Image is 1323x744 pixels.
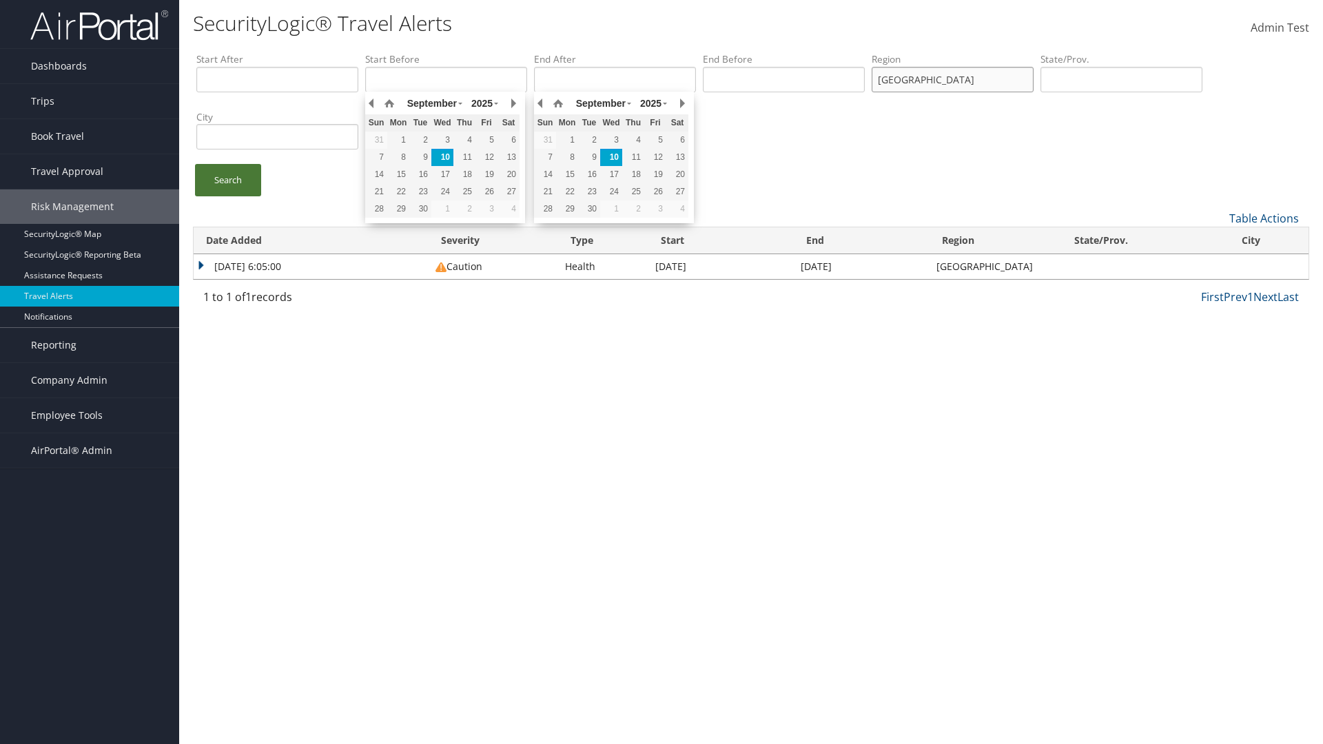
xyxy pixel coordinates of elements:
[556,151,578,163] div: 8
[578,168,600,180] div: 16
[30,9,168,41] img: airportal-logo.png
[365,151,387,163] div: 7
[534,114,556,132] th: Sun
[534,185,556,198] div: 21
[431,185,453,198] div: 24
[365,52,527,66] label: Start Before
[431,203,453,215] div: 1
[245,289,252,304] span: 1
[622,168,644,180] div: 18
[600,168,622,180] div: 17
[453,203,475,215] div: 2
[1253,289,1278,304] a: Next
[193,9,937,38] h1: SecurityLogic® Travel Alerts
[872,52,1034,66] label: Region
[622,203,644,215] div: 2
[475,151,498,163] div: 12
[475,203,498,215] div: 3
[429,227,558,254] th: Severity: activate to sort column ascending
[196,52,358,66] label: Start After
[644,168,666,180] div: 19
[1224,289,1247,304] a: Prev
[31,363,107,397] span: Company Admin
[365,185,387,198] div: 21
[930,227,1062,254] th: Region: activate to sort column ascending
[644,185,666,198] div: 26
[648,227,794,254] th: Start: activate to sort column ascending
[930,254,1062,279] td: [GEOGRAPHIC_DATA]
[431,114,453,132] th: Wed
[453,151,475,163] div: 11
[558,227,648,254] th: Type: activate to sort column ascending
[622,114,644,132] th: Thu
[622,185,644,198] div: 25
[556,203,578,215] div: 29
[1040,52,1202,66] label: State/Prov.
[648,254,794,279] td: [DATE]
[1062,227,1229,254] th: State/Prov.: activate to sort column ascending
[409,185,431,198] div: 23
[409,168,431,180] div: 16
[475,185,498,198] div: 26
[556,114,578,132] th: Mon
[578,151,600,163] div: 9
[31,433,112,468] span: AirPortal® Admin
[431,168,453,180] div: 17
[556,185,578,198] div: 22
[1251,7,1309,50] a: Admin Test
[203,289,462,312] div: 1 to 1 of records
[31,119,84,154] span: Book Travel
[471,98,493,109] span: 2025
[194,254,429,279] td: [DATE] 6:05:00
[578,134,600,146] div: 2
[387,134,409,146] div: 1
[498,151,520,163] div: 13
[666,114,688,132] th: Sat
[31,328,76,362] span: Reporting
[195,164,261,196] a: Search
[409,203,431,215] div: 30
[622,134,644,146] div: 4
[1247,289,1253,304] a: 1
[600,151,622,163] div: 10
[578,185,600,198] div: 23
[31,49,87,83] span: Dashboards
[534,151,556,163] div: 7
[644,203,666,215] div: 3
[475,168,498,180] div: 19
[194,227,429,254] th: Date Added: activate to sort column ascending
[556,134,578,146] div: 1
[1278,289,1299,304] a: Last
[1201,289,1224,304] a: First
[666,185,688,198] div: 27
[387,168,409,180] div: 15
[640,98,661,109] span: 2025
[407,98,457,109] span: September
[475,114,498,132] th: Fri
[666,168,688,180] div: 20
[600,114,622,132] th: Wed
[453,134,475,146] div: 4
[498,134,520,146] div: 6
[431,151,453,163] div: 10
[578,203,600,215] div: 30
[435,262,447,273] img: alert-flat-solid-caution.png
[387,114,409,132] th: Mon
[365,168,387,180] div: 14
[409,151,431,163] div: 9
[1229,211,1299,226] a: Table Actions
[431,134,453,146] div: 3
[622,151,644,163] div: 11
[666,134,688,146] div: 6
[644,114,666,132] th: Fri
[794,254,930,279] td: [DATE]
[556,168,578,180] div: 15
[31,189,114,224] span: Risk Management
[1229,227,1309,254] th: City: activate to sort column ascending
[387,151,409,163] div: 8
[365,203,387,215] div: 28
[644,134,666,146] div: 5
[498,168,520,180] div: 20
[31,154,103,189] span: Travel Approval
[365,114,387,132] th: Sun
